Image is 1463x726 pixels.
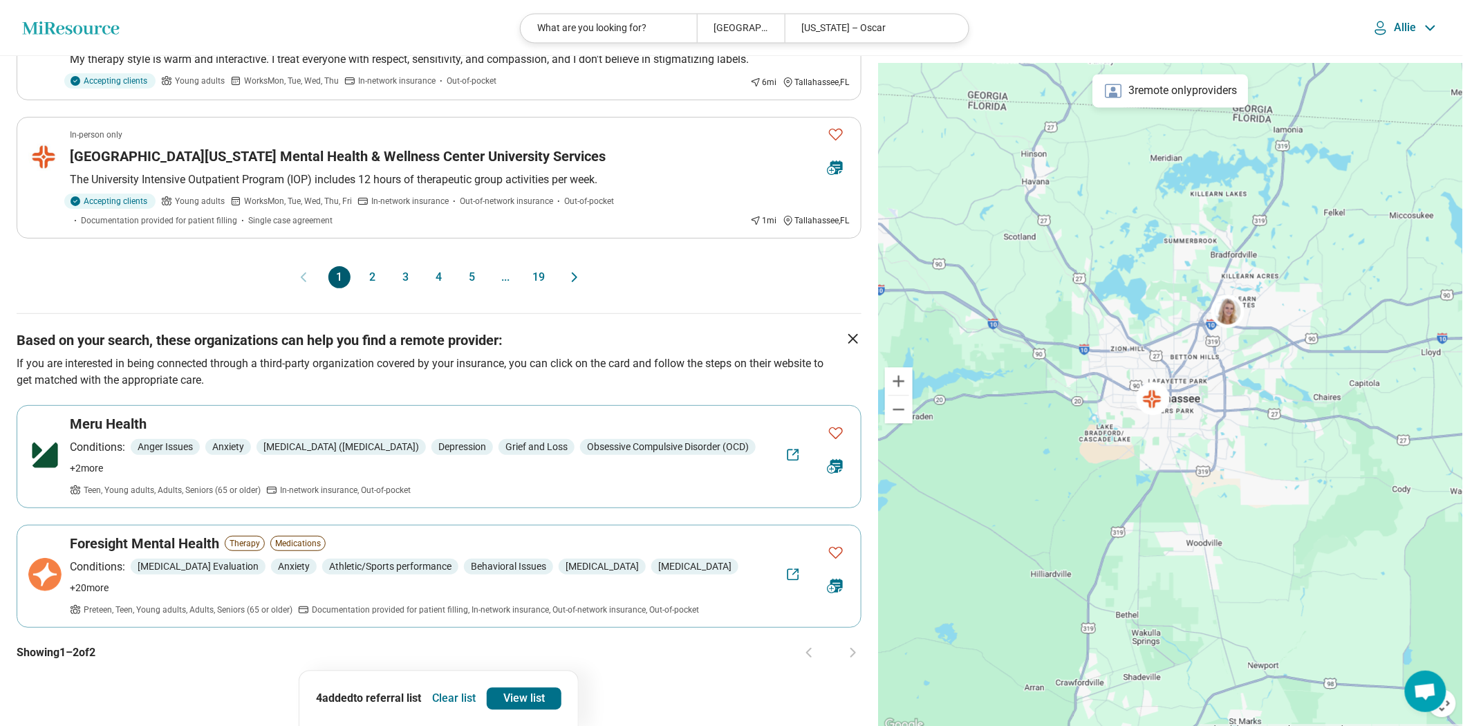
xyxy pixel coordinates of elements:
[322,559,458,575] span: Athletic/Sports performance
[70,129,122,141] p: In-person only
[64,194,156,209] div: Accepting clients
[822,120,850,149] button: Favorite
[70,439,125,456] p: Conditions:
[84,604,292,616] span: Preteen, Teen, Young adults, Adults, Seniors (65 or older)
[885,367,913,395] button: Zoom in
[580,439,756,455] span: Obsessive Compulsive Disorder (OCD)
[498,439,575,455] span: Grief and Loss
[750,214,777,227] div: 1 mi
[801,644,817,661] button: Previous page
[1405,671,1446,712] div: Open chat
[461,266,483,288] button: 5
[428,266,450,288] button: 4
[395,266,417,288] button: 3
[244,195,352,207] span: Works Mon, Tue, Wed, Thu, Fri
[1092,74,1248,107] div: 3 remote only providers
[651,559,738,575] span: [MEDICAL_DATA]
[17,628,861,678] div: Showing 1 – 2 of 2
[822,539,850,567] button: Favorite
[244,75,339,87] span: Works Mon, Tue, Wed, Thu
[316,690,421,707] p: 4 added
[270,536,326,551] span: Medications
[353,691,421,705] span: to referral list
[70,51,850,68] p: My therapy style is warm and interactive. I treat everyone with respect, sensitivity, and compass...
[431,439,493,455] span: Depression
[783,214,850,227] div: Tallahassee , FL
[371,195,449,207] span: In-network insurance
[460,195,553,207] span: Out-of-network insurance
[175,75,225,87] span: Young adults
[312,604,699,616] span: Documentation provided for patient filling, In-network insurance, Out-of-network insurance, Out-o...
[464,559,553,575] span: Behavioral Issues
[845,644,861,661] button: Next page
[248,214,333,227] span: Single case agreement
[81,214,237,227] span: Documentation provided for patient filling
[362,266,384,288] button: 2
[17,405,861,508] a: FavoriteMeru HealthConditions:Anger IssuesAnxiety[MEDICAL_DATA] ([MEDICAL_DATA])DepressionGrief a...
[70,461,103,476] span: + 2 more
[257,439,426,455] span: [MEDICAL_DATA] ([MEDICAL_DATA])
[70,534,219,553] h3: Foresight Mental Health
[697,14,785,42] div: [GEOGRAPHIC_DATA], [GEOGRAPHIC_DATA]
[564,195,614,207] span: Out-of-pocket
[17,525,861,628] a: FavoriteForesight Mental HealthTherapyMedicationsConditions:[MEDICAL_DATA] EvaluationAnxietyAthle...
[280,484,411,496] span: In-network insurance, Out-of-pocket
[750,76,777,89] div: 6 mi
[84,484,261,496] span: Teen, Young adults, Adults, Seniors (65 or older)
[447,75,496,87] span: Out-of-pocket
[783,76,850,89] div: Tallahassee , FL
[521,14,696,42] div: What are you looking for?
[70,559,125,575] p: Conditions:
[271,559,317,575] span: Anxiety
[566,266,583,288] button: Next page
[131,559,265,575] span: [MEDICAL_DATA] Evaluation
[70,147,606,166] h3: [GEOGRAPHIC_DATA][US_STATE] Mental Health & Wellness Center University Services
[295,266,312,288] button: Previous page
[822,419,850,447] button: Favorite
[131,439,200,455] span: Anger Issues
[205,439,251,455] span: Anxiety
[427,687,481,709] button: Clear list
[494,266,516,288] span: ...
[328,266,351,288] button: 1
[70,581,109,595] span: + 20 more
[358,75,436,87] span: In-network insurance
[785,14,960,42] div: [US_STATE] – Oscar
[225,536,265,551] span: Therapy
[64,73,156,89] div: Accepting clients
[487,687,561,709] a: View list
[885,395,913,423] button: Zoom out
[175,195,225,207] span: Young adults
[1395,21,1417,35] p: Allie
[559,559,646,575] span: [MEDICAL_DATA]
[70,171,850,188] p: The University Intensive Outpatient Program (IOP) includes 12 hours of therapeutic group activiti...
[70,414,147,434] h3: Meru Health
[528,266,550,288] button: 19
